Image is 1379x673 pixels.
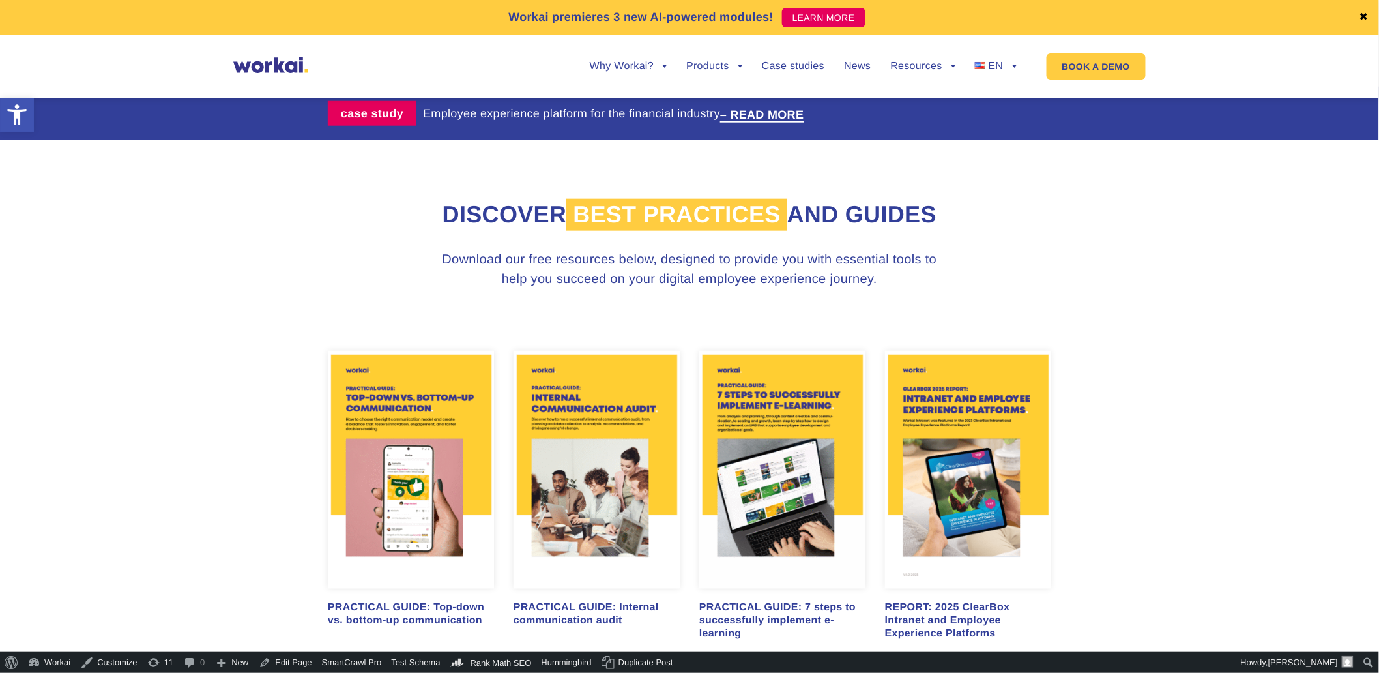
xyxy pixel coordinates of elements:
[689,341,875,658] a: PRACTICAL GUIDE: 7 steps to successfully implement e-learning
[318,341,504,658] a: PRACTICAL GUIDE: Top-down vs. bottom-up communication
[1236,652,1359,673] a: Howdy,
[566,199,787,231] span: best practices
[423,105,817,122] div: Employee experience platform for the financial industry
[386,652,445,673] a: Test Schema
[590,61,667,72] a: Why Workai?
[164,652,173,673] span: 11
[989,61,1004,72] span: EN
[618,652,673,673] span: Duplicate Post
[446,652,537,673] a: Rank Math Dashboard
[508,8,774,26] p: Workai premieres 3 new AI-powered modules!
[23,652,76,673] a: Workai
[875,341,1061,658] a: REPORT: 2025 ClearBox Intranet and Employee Experience Platforms
[504,341,689,658] a: PRACTICAL GUIDE: Internal communication audit
[514,602,680,628] div: PRACTICAL GUIDE: Internal communication audit
[782,8,865,27] a: LEARN MORE
[254,652,317,673] a: Edit Page
[317,652,387,673] a: SmartCrawl Pro
[328,101,423,126] a: case study
[328,199,1051,231] h2: Discover and guides
[686,61,742,72] a: Products
[762,61,824,72] a: Case studies
[1047,53,1146,80] a: BOOK A DEMO
[537,652,597,673] a: Hummingbird
[1268,657,1338,667] span: [PERSON_NAME]
[231,652,248,673] span: New
[1359,12,1369,23] a: ✖
[328,101,416,126] label: case study
[429,250,950,289] h3: Download our free resources below, designed to provide you with essential tools to help you succe...
[720,109,804,121] a: – READ MORE
[76,652,142,673] a: Customize
[891,61,955,72] a: Resources
[328,602,494,628] div: PRACTICAL GUIDE: Top-down vs. bottom-up communication
[471,658,532,668] span: Rank Math SEO
[200,652,205,673] span: 0
[885,602,1051,641] div: REPORT: 2025 ClearBox Intranet and Employee Experience Platforms
[844,61,871,72] a: News
[699,602,865,641] div: PRACTICAL GUIDE: 7 steps to successfully implement e-learning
